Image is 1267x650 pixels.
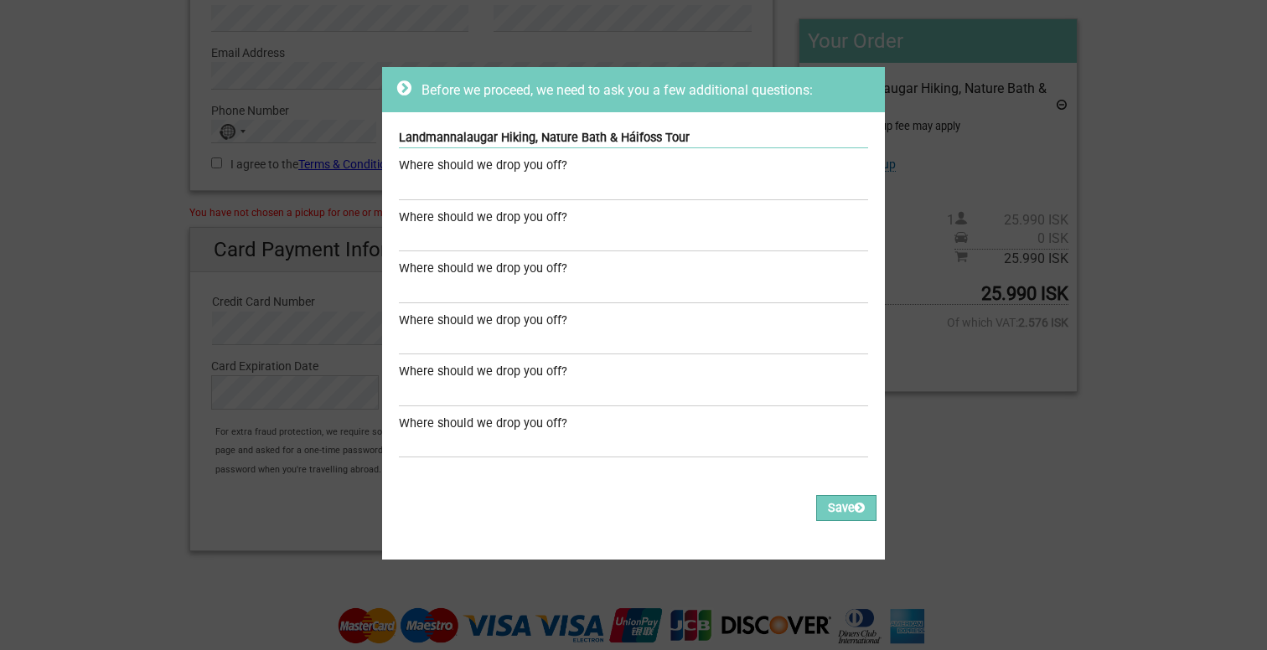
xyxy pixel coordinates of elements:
[399,157,868,175] div: Where should we drop you off?
[399,209,868,227] div: Where should we drop you off?
[399,312,868,330] div: Where should we drop you off?
[421,82,813,98] span: Before we proceed, we need to ask you a few additional questions:
[399,129,868,148] div: Landmannalaugar Hiking, Nature Bath & Háifoss Tour
[399,363,868,381] div: Where should we drop you off?
[399,415,868,433] div: Where should we drop you off?
[816,495,877,521] button: Save
[399,260,868,278] div: Where should we drop you off?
